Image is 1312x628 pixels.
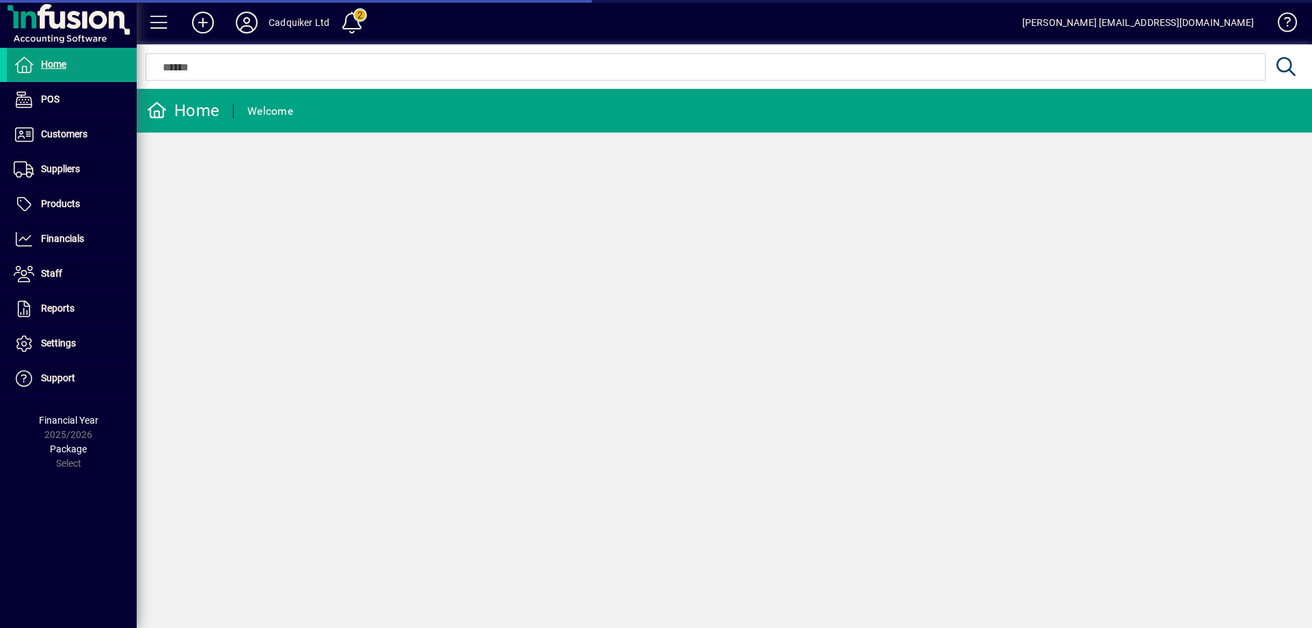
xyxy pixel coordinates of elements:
span: Package [50,443,87,454]
div: Welcome [247,100,293,122]
span: Products [41,198,80,209]
span: Financial Year [39,415,98,426]
a: Knowledge Base [1268,3,1295,47]
span: Reports [41,303,74,314]
span: Settings [41,338,76,349]
span: Customers [41,128,87,139]
div: Cadquiker Ltd [269,12,329,33]
a: Settings [7,327,137,361]
button: Profile [225,10,269,35]
a: Suppliers [7,152,137,187]
div: [PERSON_NAME] [EMAIL_ADDRESS][DOMAIN_NAME] [1022,12,1254,33]
button: Add [181,10,225,35]
a: Customers [7,118,137,152]
a: Financials [7,222,137,256]
span: Staff [41,268,62,279]
div: Home [147,100,219,122]
a: Staff [7,257,137,291]
span: Suppliers [41,163,80,174]
a: Reports [7,292,137,326]
a: POS [7,83,137,117]
span: Home [41,59,66,70]
a: Support [7,361,137,396]
span: POS [41,94,59,105]
span: Financials [41,233,84,244]
a: Products [7,187,137,221]
span: Support [41,372,75,383]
